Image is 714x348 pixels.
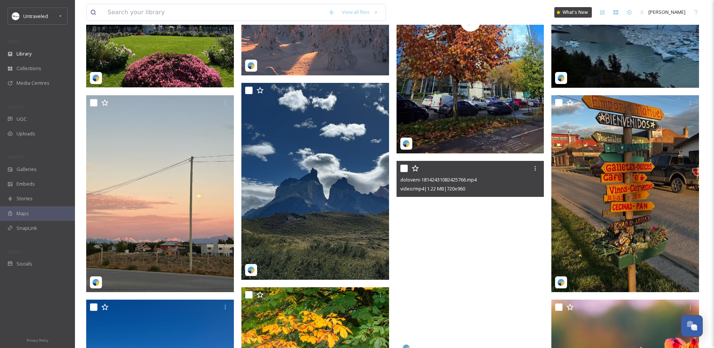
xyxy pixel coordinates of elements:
span: Galleries [16,166,37,173]
span: SOCIALS [7,249,22,254]
img: snapsea-logo.png [92,74,100,82]
a: [PERSON_NAME] [636,5,689,19]
span: Embeds [16,180,35,187]
img: doloveni-17938502265070410.jpg [86,95,234,292]
img: snapsea-logo.png [247,62,255,69]
img: snapsea-logo.png [403,140,410,147]
button: Open Chat [681,315,703,337]
span: [PERSON_NAME] [648,9,686,15]
input: Search your library [104,4,325,21]
span: Uploads [16,130,35,137]
span: Untraveled [23,13,48,19]
span: Stories [16,195,33,202]
span: video/mp4 | 1.22 MB | 720 x 960 [400,185,465,192]
span: doloveni-18142431082425766.mp4 [400,176,477,183]
span: WIDGETS [7,154,25,160]
span: UGC [16,115,27,123]
span: Collections [16,65,41,72]
img: Untitled%20design.png [12,12,19,20]
span: Privacy Policy [27,338,48,343]
span: Maps [16,210,29,217]
span: SnapLink [16,225,37,232]
span: COLLECT [7,104,24,109]
span: MEDIA [7,39,21,44]
img: snapsea-logo.png [247,266,255,274]
img: snapsea-logo.png [92,279,100,286]
img: doloveni-17979320876871059.jpg [551,95,699,292]
a: View all files [338,5,382,19]
a: What's New [554,7,592,18]
span: Library [16,50,31,57]
img: snapsea-logo.png [557,74,565,82]
a: Privacy Policy [27,335,48,344]
span: Socials [16,260,32,267]
span: Media Centres [16,79,49,87]
img: snapsea-logo.png [557,279,565,286]
img: doloveni-18078919855991805.jpg [241,83,389,280]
